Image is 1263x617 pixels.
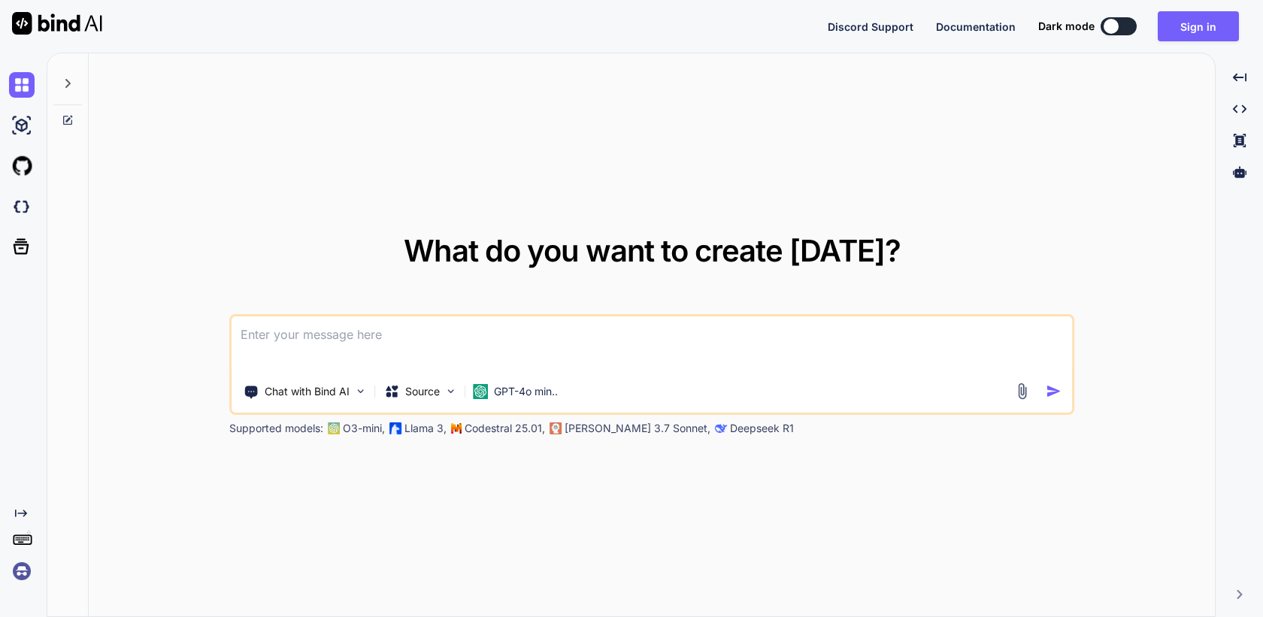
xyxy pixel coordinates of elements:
[451,423,462,434] img: Mistral-AI
[565,421,710,436] p: [PERSON_NAME] 3.7 Sonnet,
[9,72,35,98] img: chat
[1013,383,1031,400] img: attachment
[343,421,385,436] p: O3-mini,
[1046,383,1062,399] img: icon
[936,20,1016,33] span: Documentation
[444,385,457,398] img: Pick Models
[1158,11,1239,41] button: Sign in
[550,422,562,434] img: claude
[405,384,440,399] p: Source
[828,19,913,35] button: Discord Support
[1038,19,1095,34] span: Dark mode
[465,421,545,436] p: Codestral 25.01,
[9,558,35,584] img: signin
[9,113,35,138] img: ai-studio
[473,384,488,399] img: GPT-4o mini
[9,194,35,219] img: darkCloudIdeIcon
[936,19,1016,35] button: Documentation
[9,153,35,179] img: githubLight
[715,422,727,434] img: claude
[494,384,558,399] p: GPT-4o min..
[404,421,447,436] p: Llama 3,
[404,232,901,269] span: What do you want to create [DATE]?
[730,421,794,436] p: Deepseek R1
[389,422,401,434] img: Llama2
[265,384,350,399] p: Chat with Bind AI
[828,20,913,33] span: Discord Support
[328,422,340,434] img: GPT-4
[229,421,323,436] p: Supported models:
[354,385,367,398] img: Pick Tools
[12,12,102,35] img: Bind AI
